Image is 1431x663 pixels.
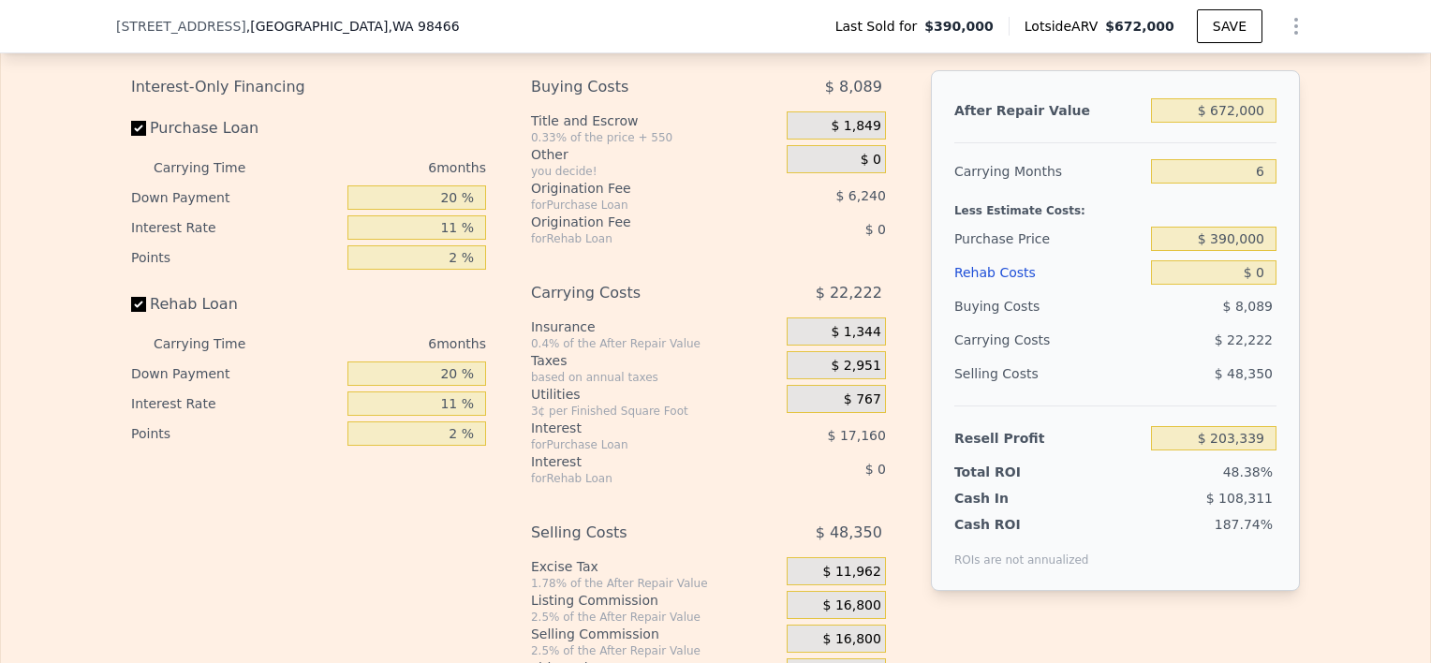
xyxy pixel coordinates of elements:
[1105,19,1174,34] span: $672,000
[954,421,1143,455] div: Resell Profit
[1197,9,1262,43] button: SAVE
[131,70,486,104] div: Interest-Only Financing
[531,370,779,385] div: based on annual taxes
[954,357,1143,390] div: Selling Costs
[1215,366,1273,381] span: $ 48,350
[828,428,886,443] span: $ 17,160
[1025,17,1105,36] span: Lotside ARV
[531,145,779,164] div: Other
[154,153,275,183] div: Carrying Time
[954,323,1071,357] div: Carrying Costs
[131,121,146,136] input: Purchase Loan
[954,463,1071,481] div: Total ROI
[531,437,740,452] div: for Purchase Loan
[835,188,885,203] span: $ 6,240
[531,351,779,370] div: Taxes
[283,329,486,359] div: 6 months
[531,70,740,104] div: Buying Costs
[865,462,886,477] span: $ 0
[954,94,1143,127] div: After Repair Value
[531,576,779,591] div: 1.78% of the After Repair Value
[131,419,340,449] div: Points
[531,404,779,419] div: 3¢ per Finished Square Foot
[954,534,1089,567] div: ROIs are not annualized
[1277,7,1315,45] button: Show Options
[531,276,740,310] div: Carrying Costs
[131,359,340,389] div: Down Payment
[823,564,881,581] span: $ 11,962
[954,489,1071,508] div: Cash In
[861,152,881,169] span: $ 0
[531,625,779,643] div: Selling Commission
[531,130,779,145] div: 0.33% of the price + 550
[131,183,340,213] div: Down Payment
[1215,332,1273,347] span: $ 22,222
[816,516,882,550] span: $ 48,350
[531,452,740,471] div: Interest
[954,289,1143,323] div: Buying Costs
[1223,464,1273,479] span: 48.38%
[531,516,740,550] div: Selling Costs
[131,297,146,312] input: Rehab Loan
[531,591,779,610] div: Listing Commission
[924,17,994,36] span: $390,000
[531,610,779,625] div: 2.5% of the After Repair Value
[823,597,881,614] span: $ 16,800
[531,164,779,179] div: you decide!
[954,256,1143,289] div: Rehab Costs
[531,198,740,213] div: for Purchase Loan
[531,557,779,576] div: Excise Tax
[531,111,779,130] div: Title and Escrow
[531,385,779,404] div: Utilities
[865,222,886,237] span: $ 0
[825,70,882,104] span: $ 8,089
[954,515,1089,534] div: Cash ROI
[531,336,779,351] div: 0.4% of the After Repair Value
[816,276,882,310] span: $ 22,222
[116,17,246,36] span: [STREET_ADDRESS]
[531,179,740,198] div: Origination Fee
[154,329,275,359] div: Carrying Time
[531,419,740,437] div: Interest
[1206,491,1273,506] span: $ 108,311
[131,389,340,419] div: Interest Rate
[531,643,779,658] div: 2.5% of the After Repair Value
[531,213,740,231] div: Origination Fee
[131,287,340,321] label: Rehab Loan
[531,231,740,246] div: for Rehab Loan
[1215,517,1273,532] span: 187.74%
[531,471,740,486] div: for Rehab Loan
[954,222,1143,256] div: Purchase Price
[954,155,1143,188] div: Carrying Months
[1223,299,1273,314] span: $ 8,089
[246,17,460,36] span: , [GEOGRAPHIC_DATA]
[388,19,459,34] span: , WA 98466
[954,188,1276,222] div: Less Estimate Costs:
[131,213,340,243] div: Interest Rate
[831,324,880,341] span: $ 1,344
[131,111,340,145] label: Purchase Loan
[283,153,486,183] div: 6 months
[831,118,880,135] span: $ 1,849
[831,358,880,375] span: $ 2,951
[844,391,881,408] span: $ 767
[531,317,779,336] div: Insurance
[835,17,925,36] span: Last Sold for
[823,631,881,648] span: $ 16,800
[131,243,340,273] div: Points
